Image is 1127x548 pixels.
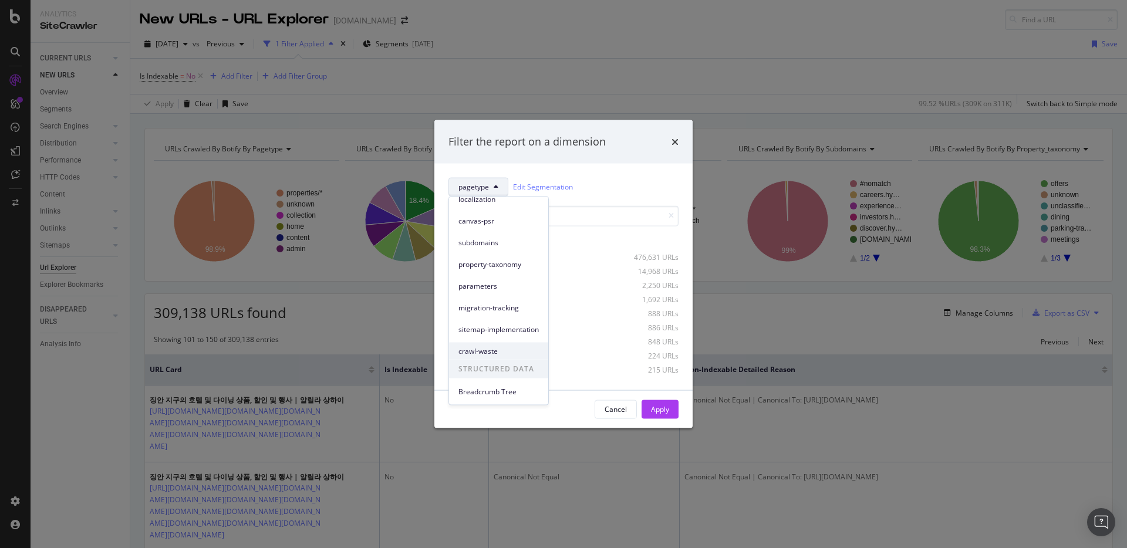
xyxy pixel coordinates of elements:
span: sitemap-implementation [458,324,539,334]
div: 1,692 URLs [621,295,679,305]
span: crawl-waste [458,346,539,356]
div: 848 URLs [621,337,679,347]
span: parameters [458,280,539,291]
div: 476,631 URLs [621,252,679,262]
span: migration-tracking [458,302,539,313]
div: Open Intercom Messenger [1087,508,1115,536]
div: 215 URLs [621,365,679,375]
a: Edit Segmentation [513,181,573,193]
button: Apply [642,400,679,418]
span: Breadcrumb Tree [458,386,539,397]
div: Apply [651,404,669,414]
div: 14,968 URLs [621,266,679,276]
span: subdomains [458,237,539,248]
span: pagetype [458,182,489,192]
input: Search [448,205,679,226]
span: canvas-psr [458,215,539,226]
span: property-taxonomy [458,259,539,269]
div: 2,250 URLs [621,280,679,290]
div: modal [434,120,693,428]
div: times [672,134,679,150]
span: localization [458,194,539,204]
button: pagetype [448,177,508,196]
div: Cancel [605,404,627,414]
div: Filter the report on a dimension [448,134,606,150]
span: STRUCTURED DATA [449,360,548,378]
div: Select all data available [448,235,679,245]
div: 888 URLs [621,309,679,319]
div: 224 URLs [621,351,679,361]
div: 886 URLs [621,323,679,333]
button: Cancel [595,400,637,418]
